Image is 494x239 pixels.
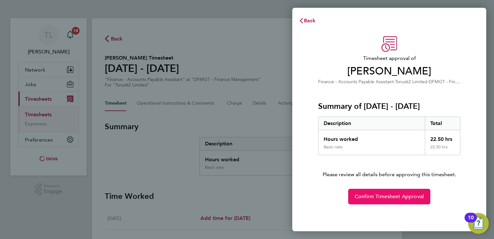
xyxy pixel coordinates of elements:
span: DFMGT - Finance Management [429,78,494,85]
span: · [394,79,395,85]
div: 22.50 hrs [425,130,460,144]
div: 10 [468,218,474,226]
span: [PERSON_NAME] [318,65,460,78]
span: Back [304,17,316,24]
div: Hours worked [318,130,425,144]
div: Basic rate [324,144,342,150]
button: Open Resource Center, 10 new notifications [468,213,489,234]
div: Description [318,117,425,130]
span: · [427,79,429,85]
span: Confirm Timesheet Approval [355,193,424,200]
p: Please review all details before approving this timesheet. [310,155,468,178]
span: Finance - Accounts Payable Assistant [318,79,394,85]
div: Summary of 25 - 31 Aug 2025 [318,117,460,155]
div: Total [425,117,460,130]
h3: Summary of [DATE] - [DATE] [318,101,460,111]
button: Back [292,14,322,27]
button: Confirm Timesheet Approval [348,189,430,204]
div: 22.50 hrs [425,144,460,155]
span: Torus62 Limited [395,79,427,85]
span: Timesheet approval of [318,54,460,62]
